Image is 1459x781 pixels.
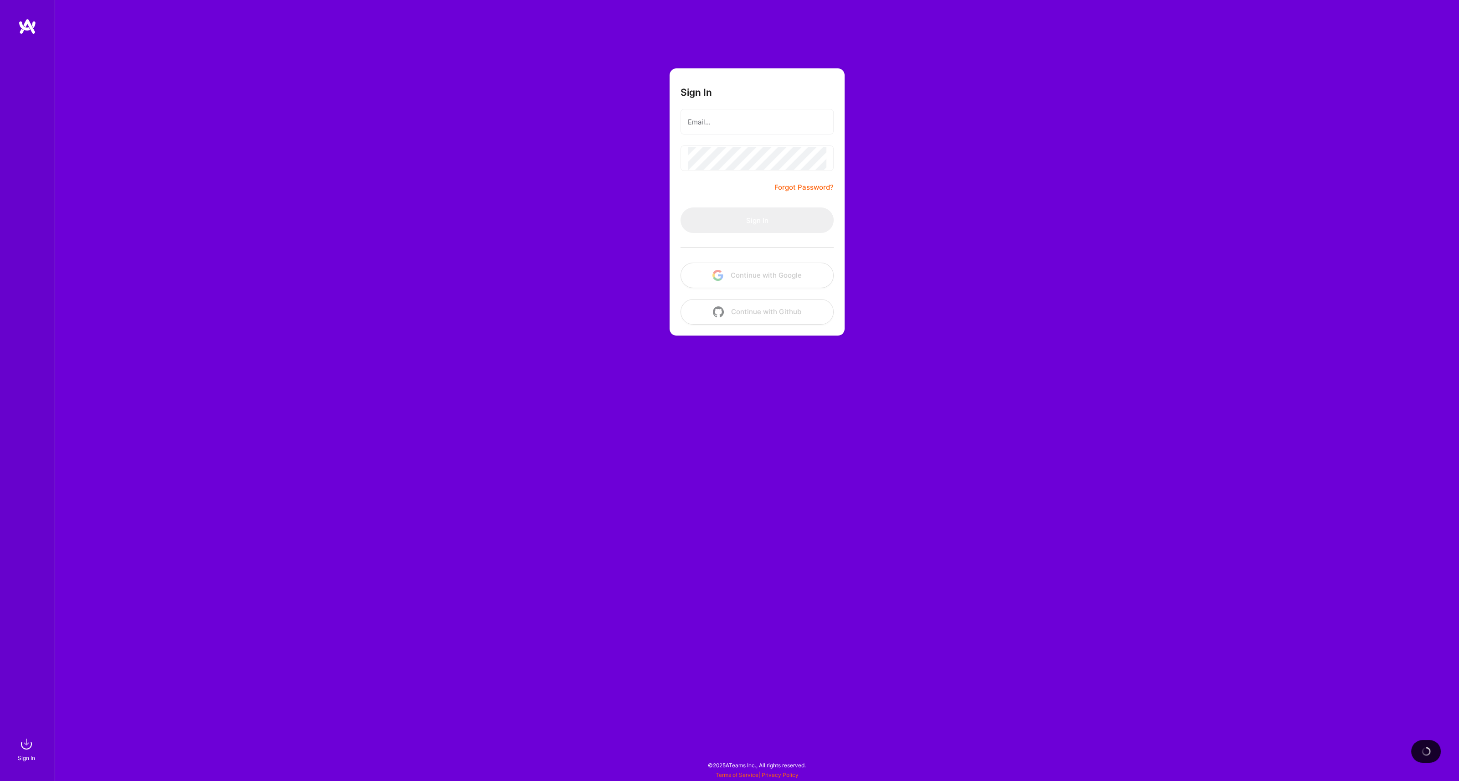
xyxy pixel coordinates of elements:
img: icon [713,306,724,317]
button: Sign In [681,207,834,233]
img: logo [18,18,36,35]
div: © 2025 ATeams Inc., All rights reserved. [55,754,1459,776]
h3: Sign In [681,87,712,98]
a: Terms of Service [716,771,758,778]
a: sign inSign In [19,735,36,763]
img: icon [712,270,723,281]
div: Sign In [18,753,35,763]
button: Continue with Google [681,263,834,288]
img: sign in [17,735,36,753]
input: Email... [688,110,826,134]
img: loading [1422,747,1431,756]
a: Forgot Password? [774,182,834,193]
span: | [716,771,799,778]
a: Privacy Policy [762,771,799,778]
button: Continue with Github [681,299,834,325]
